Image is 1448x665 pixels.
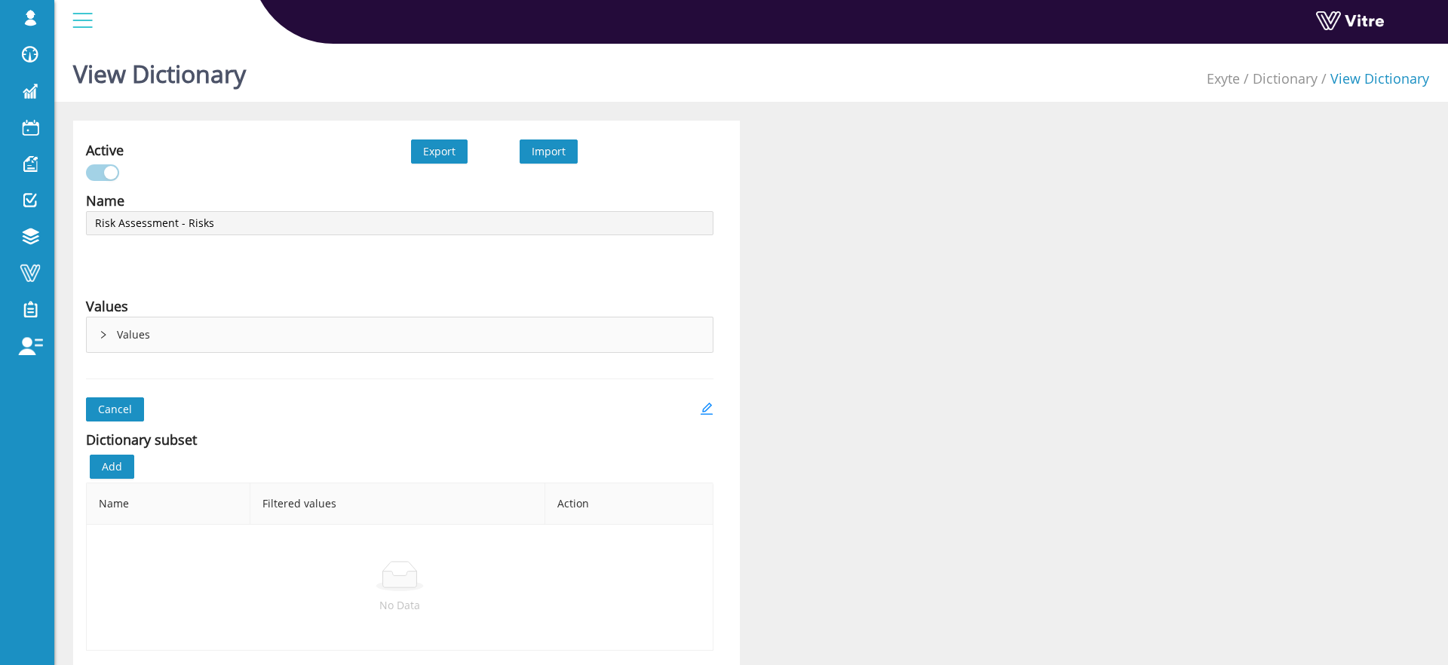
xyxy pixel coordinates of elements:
th: Filtered values [250,483,545,525]
div: Name [86,190,124,211]
span: Cancel [98,401,132,418]
span: Export [423,143,456,160]
button: Export [411,139,468,164]
p: No Data [99,597,701,614]
span: right [99,330,108,339]
a: edit [700,397,713,421]
button: Cancel [86,397,144,421]
h1: View Dictionary [73,38,246,102]
th: Action [545,483,713,525]
div: rightValues [87,317,713,352]
a: Dictionary [1253,69,1318,87]
div: Active [86,139,124,161]
input: Name [86,211,713,235]
div: Dictionary subset [86,429,197,450]
span: Add [102,458,122,475]
th: Name [87,483,250,525]
button: Add [90,455,134,479]
span: Import [532,144,566,158]
li: View Dictionary [1318,68,1429,89]
div: Values [86,296,128,317]
span: edit [700,402,713,415]
a: Exyte [1207,69,1240,87]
